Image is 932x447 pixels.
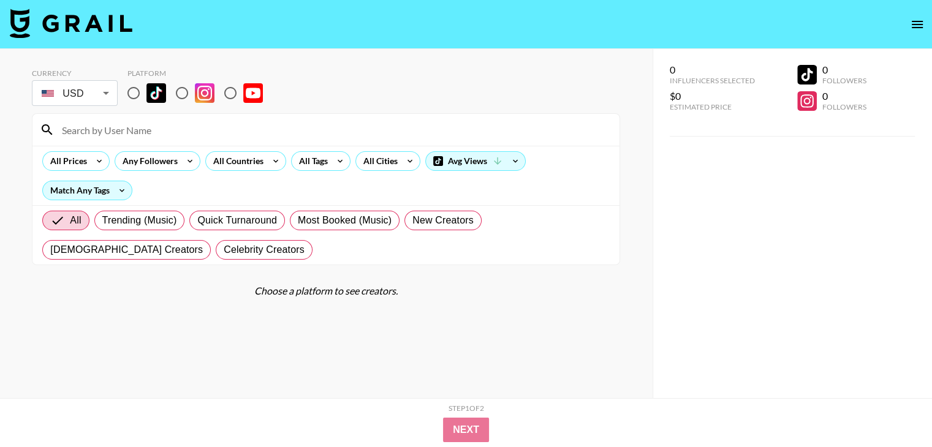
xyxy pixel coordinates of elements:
div: Match Any Tags [43,181,132,200]
button: open drawer [905,12,930,37]
button: Next [443,418,489,442]
span: Most Booked (Music) [298,213,392,228]
div: 0 [670,64,755,76]
img: TikTok [146,83,166,103]
div: Platform [127,69,273,78]
input: Search by User Name [55,120,612,140]
div: All Countries [206,152,266,170]
span: [DEMOGRAPHIC_DATA] Creators [50,242,203,257]
div: 0 [822,64,866,76]
div: Choose a platform to see creators. [32,285,620,297]
img: Grail Talent [10,9,132,38]
div: $0 [670,90,755,102]
div: Currency [32,69,118,78]
div: All Cities [356,152,400,170]
div: Avg Views [426,152,525,170]
div: USD [34,83,115,104]
img: YouTube [243,83,263,103]
img: Instagram [195,83,214,103]
iframe: Drift Widget Chat Controller [871,386,917,432]
div: Followers [822,102,866,111]
div: Influencers Selected [670,76,755,85]
div: Followers [822,76,866,85]
span: Quick Turnaround [197,213,277,228]
div: Step 1 of 2 [449,404,484,413]
span: New Creators [412,213,474,228]
div: All Tags [292,152,330,170]
div: Estimated Price [670,102,755,111]
span: Celebrity Creators [224,242,305,257]
div: 0 [822,90,866,102]
div: All Prices [43,152,89,170]
div: Any Followers [115,152,180,170]
span: All [70,213,81,228]
span: Trending (Music) [102,213,177,228]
